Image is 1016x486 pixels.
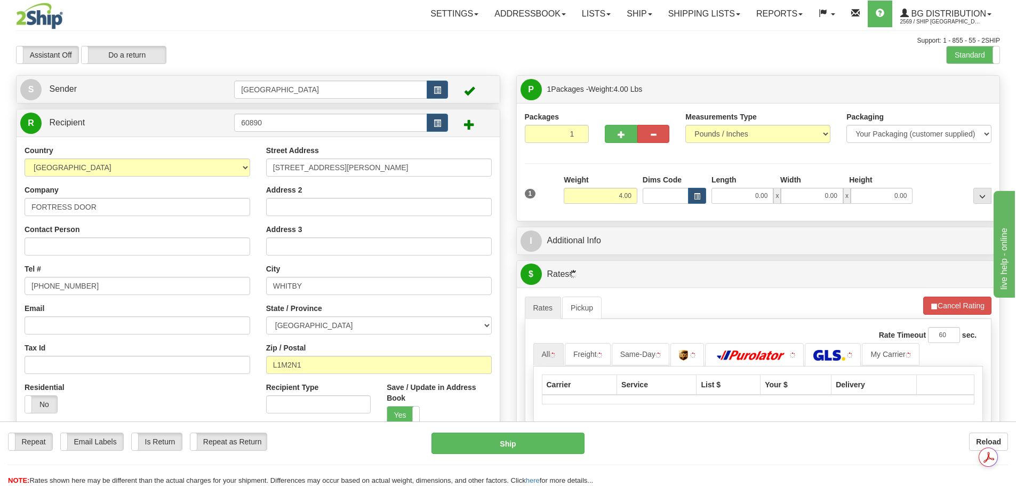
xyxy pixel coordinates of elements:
[831,375,917,395] th: Delivery
[973,188,991,204] div: ...
[61,433,123,450] label: Email Labels
[49,118,85,127] span: Recipient
[521,79,542,100] span: P
[266,145,319,156] label: Street Address
[562,297,602,319] a: Pickup
[521,264,996,285] a: $Rates
[266,185,302,195] label: Address 2
[20,79,42,100] span: S
[20,78,234,100] a: S Sender
[234,114,427,132] input: Recipient Id
[597,353,602,358] img: tiny_red.gif
[892,1,999,27] a: BG Distribution 2569 / Ship [GEOGRAPHIC_DATA]
[813,350,845,361] img: GLS Canada
[617,375,697,395] th: Service
[643,174,682,185] label: Dims Code
[612,343,669,365] a: Same-Day
[565,343,611,365] a: Freight
[266,224,302,235] label: Address 3
[962,330,977,340] label: sec.
[25,396,57,413] label: No
[790,353,795,358] img: tiny_red.gif
[521,264,542,285] span: $
[660,1,748,27] a: Shipping lists
[846,111,884,122] label: Packaging
[879,330,926,340] label: Rate Timeout
[714,350,788,361] img: Purolator
[679,350,688,361] img: UPS
[976,437,1001,446] b: Reload
[526,476,540,484] a: here
[574,1,619,27] a: Lists
[906,353,911,358] img: tiny_red.gif
[542,375,617,395] th: Carrier
[25,145,53,156] label: Country
[16,36,1000,45] div: Support: 1 - 855 - 55 - 2SHIP
[266,342,306,353] label: Zip / Postal
[630,85,643,93] span: Lbs
[266,264,280,274] label: City
[525,189,536,198] span: 1
[422,1,486,27] a: Settings
[521,230,542,252] span: I
[569,270,578,278] img: Progress.gif
[847,353,852,358] img: tiny_red.gif
[431,433,585,454] button: Ship
[25,303,44,314] label: Email
[969,433,1008,451] button: Reload
[947,46,999,63] label: Standard
[923,297,991,315] button: Cancel Rating
[190,433,267,450] label: Repeat as Return
[525,111,559,122] label: Packages
[690,353,695,358] img: tiny_red.gif
[486,1,574,27] a: Addressbook
[25,382,65,393] label: Residential
[521,78,996,100] a: P 1Packages -Weight:4.00 Lbs
[748,1,811,27] a: Reports
[20,112,211,134] a: R Recipient
[9,433,52,450] label: Repeat
[525,297,562,319] a: Rates
[547,78,643,100] span: Packages -
[711,174,737,185] label: Length
[655,353,661,358] img: tiny_red.gif
[387,407,419,424] label: Yes
[619,1,660,27] a: Ship
[234,81,427,99] input: Sender Id
[132,433,182,450] label: Is Return
[387,382,491,403] label: Save / Update in Address Book
[25,342,45,353] label: Tax Id
[25,264,41,274] label: Tel #
[266,303,322,314] label: State / Province
[8,6,99,19] div: live help - online
[8,476,29,484] span: NOTE:
[862,343,919,365] a: My Carrier
[25,185,59,195] label: Company
[614,85,628,93] span: 4.00
[25,224,79,235] label: Contact Person
[780,174,801,185] label: Width
[773,188,781,204] span: x
[266,158,492,177] input: Enter a location
[266,382,319,393] label: Recipient Type
[697,375,761,395] th: List $
[564,174,588,185] label: Weight
[761,375,831,395] th: Your $
[991,188,1015,297] iframe: chat widget
[843,188,851,204] span: x
[16,3,63,29] img: logo2569.jpg
[900,17,980,27] span: 2569 / Ship [GEOGRAPHIC_DATA]
[588,85,642,93] span: Weight:
[547,85,551,93] span: 1
[17,46,78,63] label: Assistant Off
[521,230,996,252] a: IAdditional Info
[550,353,555,358] img: tiny_red.gif
[909,9,986,18] span: BG Distribution
[49,84,77,93] span: Sender
[82,46,166,63] label: Do a return
[533,343,564,365] a: All
[849,174,873,185] label: Height
[685,111,757,122] label: Measurements Type
[20,113,42,134] span: R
